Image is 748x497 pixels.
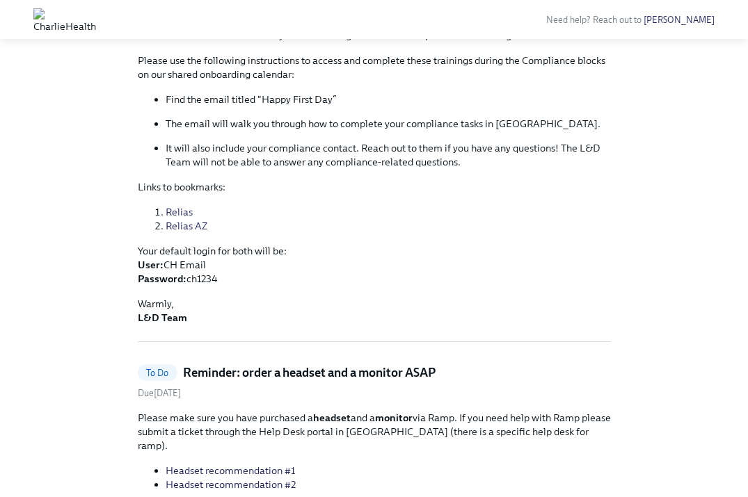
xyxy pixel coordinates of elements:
[138,311,187,324] strong: L&D Team
[138,388,181,398] span: Tuesday, September 23rd 2025, 9:00 am
[166,464,295,477] a: Headset recommendation #1
[166,92,611,106] p: Find the email titled "Happy First Day”
[138,244,611,286] p: Your default login for both will be: CH Email ch1234
[166,117,611,131] p: The email will walk you through how to complete your compliance tasks in [GEOGRAPHIC_DATA].
[138,364,611,400] a: To DoReminder: order a headset and a monitor ASAPDue[DATE]
[138,411,611,453] p: Please make sure you have purchased a and a via Ramp. If you need help with Ramp please submit a ...
[138,297,611,325] p: Warmly,
[644,15,715,25] a: [PERSON_NAME]
[375,412,413,424] strong: monitor
[138,259,164,271] strong: User:
[166,478,296,491] a: Headset recommendation #2
[138,368,177,378] span: To Do
[166,220,207,232] a: Relias AZ
[313,412,351,424] strong: headset
[166,141,611,169] p: It will also include your compliance contact. Reach out to them if you have any questions! The L&...
[546,15,715,25] span: Need help? Reach out to
[183,364,436,381] h5: Reminder: order a headset and a monitor ASAP
[138,54,611,81] p: Please use the following instructions to access and complete these trainings during the Complianc...
[138,180,611,194] p: Links to bookmarks:
[166,206,193,218] a: Relias
[33,8,96,31] img: CharlieHealth
[138,272,186,285] strong: Password:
